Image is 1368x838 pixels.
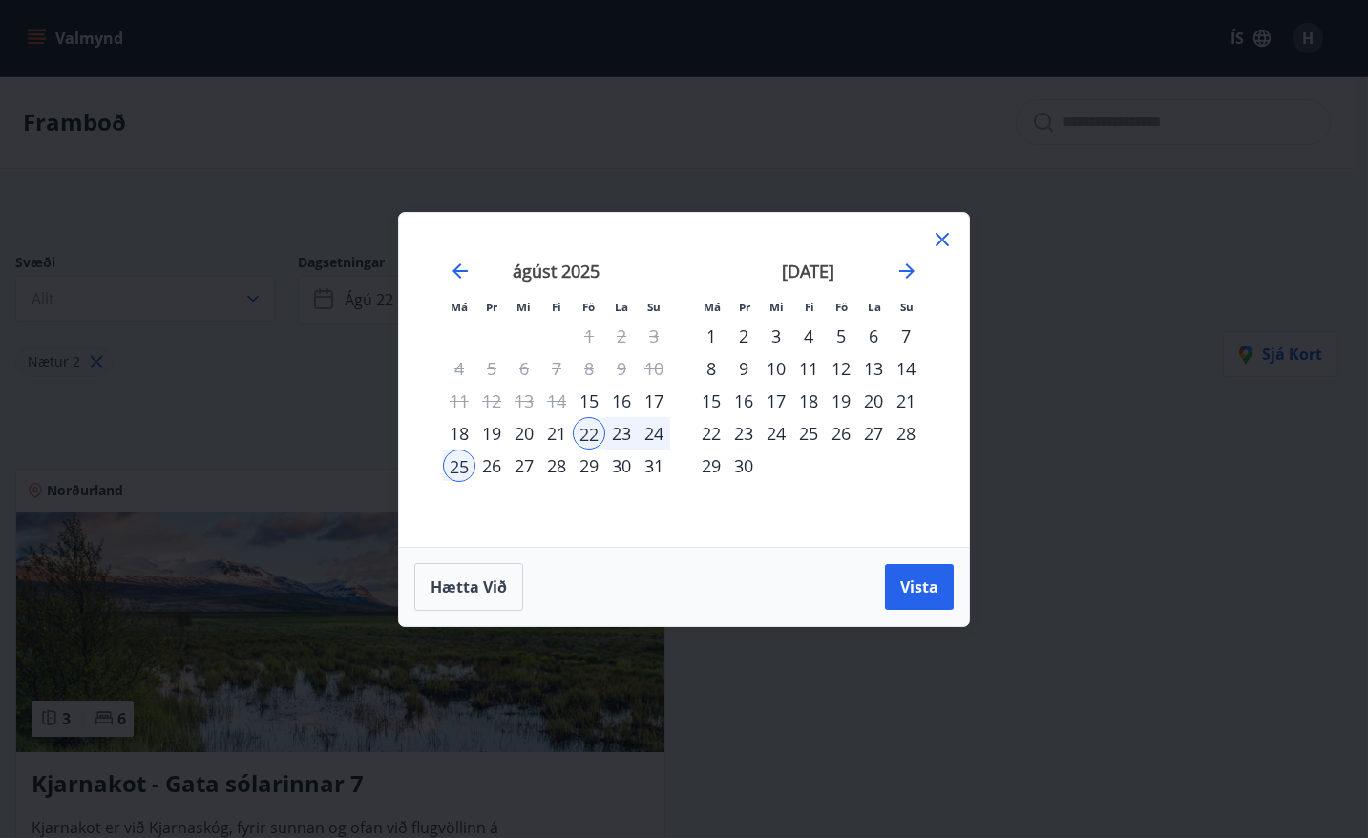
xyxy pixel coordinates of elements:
td: Choose þriðjudagur, 2. september 2025 as your check-in date. It’s available. [727,320,760,352]
div: 9 [727,352,760,385]
div: 19 [825,385,857,417]
td: Choose föstudagur, 19. september 2025 as your check-in date. It’s available. [825,385,857,417]
td: Not available. mánudagur, 11. ágúst 2025 [443,385,475,417]
button: Hætta við [414,563,523,611]
div: 18 [792,385,825,417]
td: Choose þriðjudagur, 19. ágúst 2025 as your check-in date. It’s available. [475,417,508,450]
div: 6 [857,320,890,352]
div: 18 [443,417,475,450]
td: Choose þriðjudagur, 30. september 2025 as your check-in date. It’s available. [727,450,760,482]
div: 24 [638,417,670,450]
div: Move forward to switch to the next month. [895,260,918,283]
td: Choose sunnudagur, 28. september 2025 as your check-in date. It’s available. [890,417,922,450]
div: 17 [760,385,792,417]
td: Choose fimmtudagur, 25. september 2025 as your check-in date. It’s available. [792,417,825,450]
td: Choose sunnudagur, 21. september 2025 as your check-in date. It’s available. [890,385,922,417]
small: Fö [583,300,596,314]
div: 17 [638,385,670,417]
div: 23 [605,417,638,450]
td: Choose sunnudagur, 31. ágúst 2025 as your check-in date. It’s available. [638,450,670,482]
div: 26 [825,417,857,450]
div: 3 [760,320,792,352]
div: 14 [890,352,922,385]
div: 26 [475,450,508,482]
div: 11 [792,352,825,385]
div: 30 [727,450,760,482]
td: Choose fimmtudagur, 21. ágúst 2025 as your check-in date. It’s available. [540,417,573,450]
div: 13 [857,352,890,385]
td: Not available. sunnudagur, 3. ágúst 2025 [638,320,670,352]
td: Not available. laugardagur, 9. ágúst 2025 [605,352,638,385]
div: 30 [605,450,638,482]
div: 19 [475,417,508,450]
td: Selected. sunnudagur, 24. ágúst 2025 [638,417,670,450]
small: Fi [552,300,561,314]
td: Choose laugardagur, 16. ágúst 2025 as your check-in date. It’s available. [605,385,638,417]
td: Not available. fimmtudagur, 14. ágúst 2025 [540,385,573,417]
td: Choose laugardagur, 27. september 2025 as your check-in date. It’s available. [857,417,890,450]
div: Move backward to switch to the previous month. [449,260,472,283]
td: Choose sunnudagur, 14. september 2025 as your check-in date. It’s available. [890,352,922,385]
div: 16 [727,385,760,417]
td: Choose föstudagur, 29. ágúst 2025 as your check-in date. It’s available. [573,450,605,482]
td: Not available. miðvikudagur, 13. ágúst 2025 [508,385,540,417]
div: 21 [890,385,922,417]
button: Vista [885,564,954,610]
small: La [868,300,881,314]
td: Choose miðvikudagur, 3. september 2025 as your check-in date. It’s available. [760,320,792,352]
div: 2 [727,320,760,352]
div: 12 [825,352,857,385]
td: Not available. fimmtudagur, 7. ágúst 2025 [540,352,573,385]
td: Choose laugardagur, 20. september 2025 as your check-in date. It’s available. [857,385,890,417]
td: Choose sunnudagur, 17. ágúst 2025 as your check-in date. It’s available. [638,385,670,417]
div: Calendar [422,236,946,524]
div: 28 [540,450,573,482]
td: Choose miðvikudagur, 20. ágúst 2025 as your check-in date. It’s available. [508,417,540,450]
td: Choose miðvikudagur, 27. ágúst 2025 as your check-in date. It’s available. [508,450,540,482]
div: 31 [638,450,670,482]
td: Choose miðvikudagur, 24. september 2025 as your check-in date. It’s available. [760,417,792,450]
div: 28 [890,417,922,450]
div: 25 [443,450,475,482]
td: Choose fimmtudagur, 18. september 2025 as your check-in date. It’s available. [792,385,825,417]
td: Choose sunnudagur, 7. september 2025 as your check-in date. It’s available. [890,320,922,352]
td: Choose fimmtudagur, 28. ágúst 2025 as your check-in date. It’s available. [540,450,573,482]
small: Má [704,300,721,314]
div: 27 [857,417,890,450]
small: Fö [836,300,849,314]
small: Mi [770,300,785,314]
td: Choose þriðjudagur, 26. ágúst 2025 as your check-in date. It’s available. [475,450,508,482]
div: 1 [695,320,727,352]
td: Choose mánudagur, 1. september 2025 as your check-in date. It’s available. [695,320,727,352]
div: 15 [695,385,727,417]
td: Choose laugardagur, 30. ágúst 2025 as your check-in date. It’s available. [605,450,638,482]
td: Choose laugardagur, 6. september 2025 as your check-in date. It’s available. [857,320,890,352]
td: Choose þriðjudagur, 23. september 2025 as your check-in date. It’s available. [727,417,760,450]
td: Choose mánudagur, 29. september 2025 as your check-in date. It’s available. [695,450,727,482]
td: Choose föstudagur, 5. september 2025 as your check-in date. It’s available. [825,320,857,352]
small: Su [647,300,661,314]
td: Choose laugardagur, 13. september 2025 as your check-in date. It’s available. [857,352,890,385]
span: Vista [900,576,938,597]
small: La [615,300,628,314]
td: Selected. laugardagur, 23. ágúst 2025 [605,417,638,450]
td: Not available. föstudagur, 8. ágúst 2025 [573,352,605,385]
td: Not available. föstudagur, 1. ágúst 2025 [573,320,605,352]
td: Selected as start date. föstudagur, 22. ágúst 2025 [573,417,605,450]
td: Choose mánudagur, 15. september 2025 as your check-in date. It’s available. [695,385,727,417]
div: 16 [605,385,638,417]
td: Not available. miðvikudagur, 6. ágúst 2025 [508,352,540,385]
div: 21 [540,417,573,450]
small: Má [451,300,468,314]
div: 20 [857,385,890,417]
strong: [DATE] [783,260,835,283]
td: Choose föstudagur, 26. september 2025 as your check-in date. It’s available. [825,417,857,450]
div: 15 [573,385,605,417]
td: Choose þriðjudagur, 9. september 2025 as your check-in date. It’s available. [727,352,760,385]
small: Fi [805,300,814,314]
td: Not available. mánudagur, 4. ágúst 2025 [443,352,475,385]
td: Choose mánudagur, 8. september 2025 as your check-in date. It’s available. [695,352,727,385]
td: Not available. laugardagur, 2. ágúst 2025 [605,320,638,352]
span: Hætta við [431,576,507,597]
small: Þr [739,300,750,314]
